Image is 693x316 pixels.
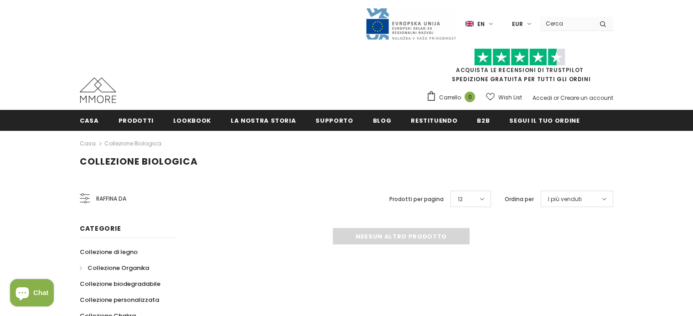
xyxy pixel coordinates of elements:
span: Collezione personalizzata [80,295,159,304]
a: B2B [477,110,490,130]
span: B2B [477,116,490,125]
a: Casa [80,138,96,149]
img: Casi MMORE [80,78,116,103]
a: Collezione Organika [80,260,149,276]
a: Segui il tuo ordine [509,110,579,130]
label: Ordina per [505,195,534,204]
a: Prodotti [119,110,154,130]
a: Collezione personalizzata [80,292,159,308]
a: Javni Razpis [365,20,456,27]
a: Blog [373,110,392,130]
span: Collezione biodegradabile [80,280,160,288]
a: Casa [80,110,99,130]
span: La nostra storia [231,116,296,125]
a: Collezione biodegradabile [80,276,160,292]
span: 0 [465,92,475,102]
span: Collezione di legno [80,248,138,256]
img: i-lang-1.png [465,20,474,28]
span: Carrello [439,93,461,102]
span: Blog [373,116,392,125]
img: Javni Razpis [365,7,456,41]
a: Collezione biologica [104,140,161,147]
span: or [553,94,559,102]
span: Segui il tuo ordine [509,116,579,125]
a: Restituendo [411,110,457,130]
img: Fidati di Pilot Stars [474,48,565,66]
span: Raffina da [96,194,126,204]
span: Lookbook [173,116,211,125]
a: Accedi [533,94,552,102]
a: Collezione di legno [80,244,138,260]
a: Creare un account [560,94,613,102]
a: supporto [315,110,353,130]
span: Categorie [80,224,121,233]
span: 12 [458,195,463,204]
span: Collezione Organika [88,264,149,272]
inbox-online-store-chat: Shopify online store chat [7,279,57,309]
a: La nostra storia [231,110,296,130]
a: Acquista le recensioni di TrustPilot [456,66,584,74]
span: SPEDIZIONE GRATUITA PER TUTTI GLI ORDINI [426,52,613,83]
span: en [477,20,485,29]
span: Casa [80,116,99,125]
span: Prodotti [119,116,154,125]
span: supporto [315,116,353,125]
a: Lookbook [173,110,211,130]
a: Wish List [486,89,522,105]
a: Carrello 0 [426,91,480,104]
span: I più venduti [548,195,582,204]
label: Prodotti per pagina [389,195,444,204]
span: Wish List [498,93,522,102]
span: EUR [512,20,523,29]
span: Restituendo [411,116,457,125]
input: Search Site [540,17,593,30]
span: Collezione biologica [80,155,198,168]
